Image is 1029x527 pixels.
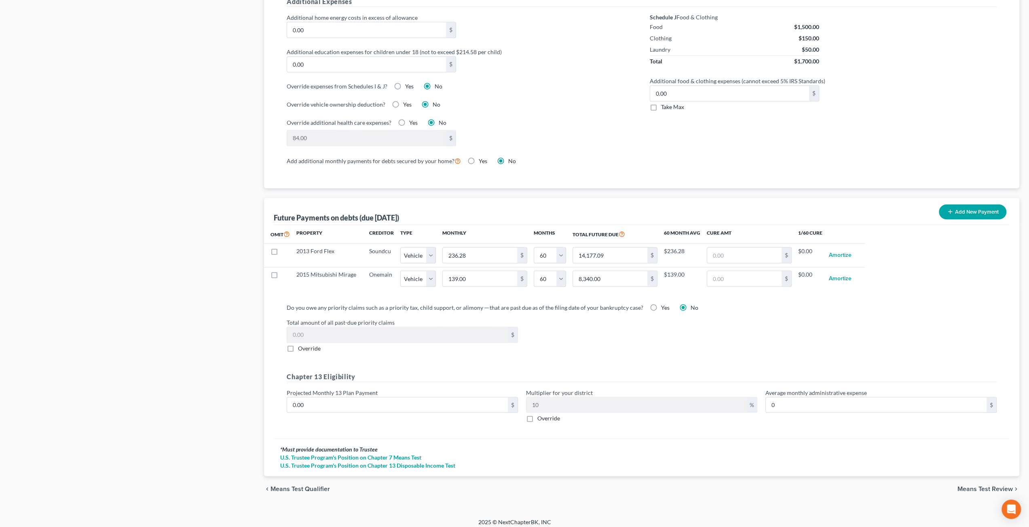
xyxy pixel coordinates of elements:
[363,267,400,290] td: Onemain
[573,271,647,286] input: 0.00
[650,13,819,21] div: Food & Clothing
[409,119,418,126] span: Yes
[537,415,560,422] span: Override
[436,225,534,244] th: Monthly
[809,86,819,101] div: $
[700,225,798,244] th: Cure Amt
[794,57,819,65] div: $1,700.00
[664,267,700,290] td: $139.00
[363,244,400,267] td: Soundcu
[647,271,657,286] div: $
[439,119,446,126] span: No
[508,327,518,342] div: $
[664,244,700,267] td: $236.28
[957,486,1013,492] span: Means Test Review
[526,388,593,397] label: Multiplier for your district
[765,388,867,397] label: Average monthly administrative expense
[283,318,1001,327] label: Total amount of all past-due priority claims
[443,271,517,286] input: 0.00
[283,48,638,56] label: Additional education expenses for children under 18 (not to exceed $214.58 per child)
[283,13,638,22] label: Additional home energy costs in excess of allowance
[287,156,461,166] label: Add additional monthly payments for debts secured by your home?
[433,101,440,108] span: No
[647,248,657,263] div: $
[534,225,566,244] th: Months
[526,397,747,413] input: 0.00
[274,213,399,223] div: Future Payments on debts (due [DATE])
[446,130,456,146] div: $
[446,22,456,38] div: $
[573,248,647,263] input: 0.00
[650,23,663,31] div: Food
[766,397,987,413] input: 0.00
[508,397,518,413] div: $
[650,86,809,101] input: 0.00
[298,345,321,352] span: Override
[287,372,997,382] h5: Chapter 13 Eligibility
[287,397,508,413] input: 0.00
[479,157,487,164] span: Yes
[661,304,670,311] span: Yes
[280,445,1003,454] div: Must provide documentation to Trustee
[782,271,791,286] div: $
[650,57,662,65] div: Total
[1002,500,1021,519] div: Open Intercom Messenger
[363,225,400,244] th: Creditor
[290,267,363,290] td: 2015 Mitsubishi Mirage
[939,204,1006,219] button: Add New Payment
[798,244,822,267] td: $0.00
[264,486,330,492] button: chevron_left Means Test Qualifier
[517,271,527,286] div: $
[829,271,852,287] button: Amortize
[287,22,446,38] input: 0.00
[650,46,670,54] div: Laundry
[280,462,1003,470] a: U.S. Trustee Program's Position on Chapter 13 Disposable Income Test
[435,83,442,90] span: No
[446,57,456,72] div: $
[799,34,819,42] div: $150.00
[691,304,698,311] span: No
[798,267,822,290] td: $0.00
[987,397,996,413] div: $
[707,271,782,286] input: 0.00
[287,303,643,312] label: Do you owe any priority claims such as a priority tax, child support, or alimony ─ that are past ...
[287,57,446,72] input: 0.00
[287,388,378,397] label: Projected Monthly 13 Plan Payment
[270,486,330,492] span: Means Test Qualifier
[287,118,391,127] label: Override additional health care expenses?
[287,327,508,342] input: 0.00
[650,34,672,42] div: Clothing
[802,46,819,54] div: $50.00
[664,225,700,244] th: 60 Month Avg
[829,247,852,263] button: Amortize
[264,225,290,244] th: Omit
[508,157,516,164] span: No
[290,225,363,244] th: Property
[782,248,791,263] div: $
[566,225,664,244] th: Total Future Due
[290,244,363,267] td: 2013 Ford Flex
[957,486,1019,492] button: Means Test Review chevron_right
[443,248,517,263] input: 0.00
[403,101,412,108] span: Yes
[747,397,757,413] div: %
[264,486,270,492] i: chevron_left
[707,248,782,263] input: 0.00
[280,454,1003,462] a: U.S. Trustee Program's Position on Chapter 7 Means Test
[517,248,527,263] div: $
[287,130,446,146] input: 0.00
[400,225,436,244] th: Type
[794,23,819,31] div: $1,500.00
[661,103,684,110] span: Take Max
[1013,486,1019,492] i: chevron_right
[798,225,822,244] th: 1/60 Cure
[287,100,385,109] label: Override vehicle ownership deduction?
[650,14,676,21] strong: Schedule J
[405,83,414,90] span: Yes
[287,82,387,90] label: Override expenses from Schedules I & J?
[646,77,1001,85] label: Additional food & clothing expenses (cannot exceed 5% IRS Standards)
